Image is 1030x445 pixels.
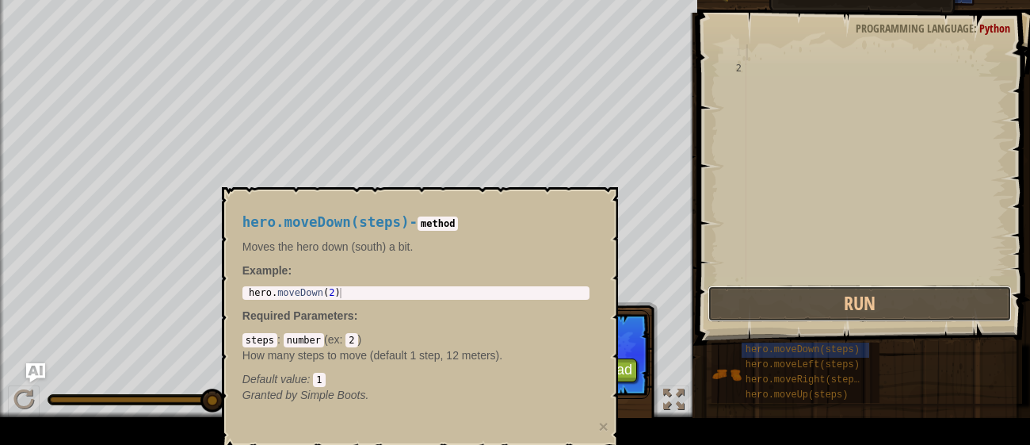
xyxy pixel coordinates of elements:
[242,264,288,277] span: Example
[746,389,849,401] span: hero.moveUp(steps)
[746,374,865,386] span: hero.moveRight(steps)
[277,333,284,346] span: :
[242,389,300,401] span: Granted by
[242,332,589,387] div: ( )
[711,359,742,389] img: portrait.png
[345,333,357,347] code: 2
[418,217,458,231] code: method
[719,44,746,60] div: 1
[242,309,354,322] span: Required Parameters
[599,418,608,435] button: ×
[354,309,358,322] span: :
[708,286,1012,322] button: Run
[242,347,589,363] p: How many steps to move (default 1 step, 12 meters).
[746,359,860,370] span: hero.moveLeft(steps)
[242,215,589,230] h4: -
[284,333,324,347] code: number
[242,333,277,347] code: steps
[979,21,1010,36] span: Python
[242,264,292,277] strong: :
[242,373,307,386] span: Default value
[26,363,45,382] button: Ask AI
[313,373,325,387] code: 1
[719,60,746,76] div: 2
[242,389,369,401] em: Simple Boots.
[242,239,589,255] p: Moves the hero down (south) a bit.
[974,21,979,36] span: :
[242,214,410,230] span: hero.moveDown(steps)
[856,21,974,36] span: Programming language
[746,344,860,355] span: hero.moveDown(steps)
[328,333,340,346] span: ex
[340,333,346,346] span: :
[307,373,314,386] span: :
